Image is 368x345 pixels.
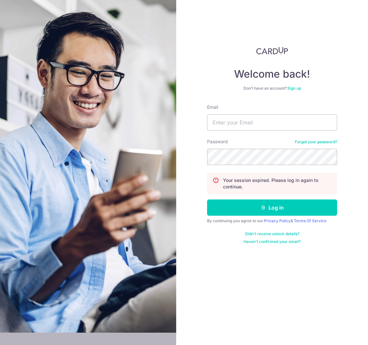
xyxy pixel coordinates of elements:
a: Forgot your password? [295,139,337,145]
p: Your session expired. Please log in again to continue. [223,177,332,190]
label: Email [207,104,218,110]
input: Enter your Email [207,114,337,131]
h4: Welcome back! [207,68,337,81]
a: Terms Of Service [294,218,326,223]
div: By continuing you agree to our & [207,218,337,224]
div: Don’t have an account? [207,86,337,91]
a: Haven't confirmed your email? [243,239,301,244]
img: CardUp Logo [256,47,288,55]
a: Sign up [287,86,301,91]
label: Password [207,138,228,145]
a: Privacy Policy [264,218,291,223]
a: Didn't receive unlock details? [245,231,299,236]
button: Log in [207,199,337,216]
